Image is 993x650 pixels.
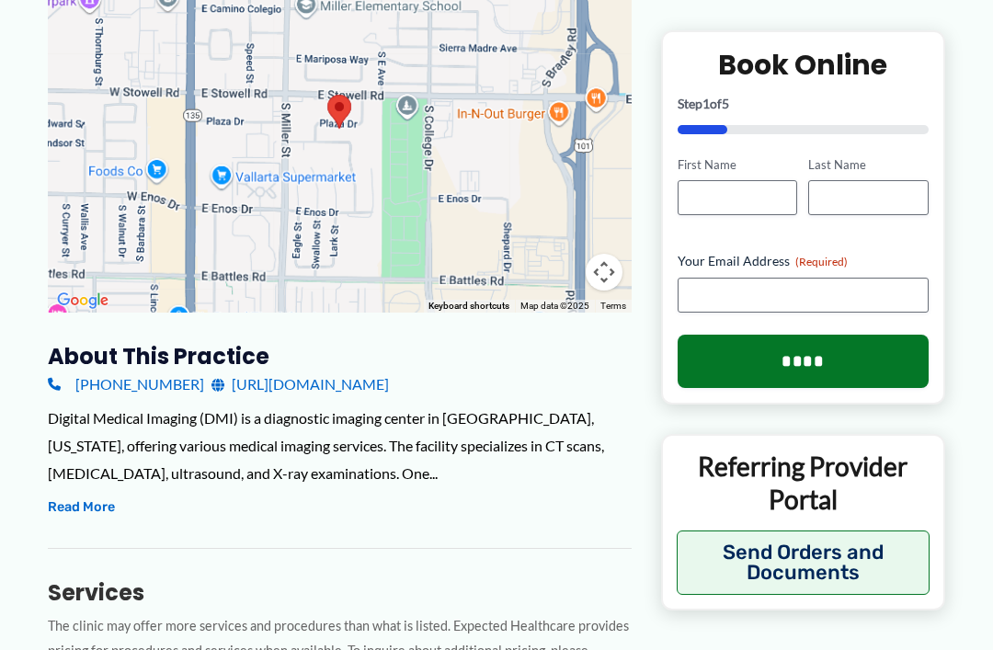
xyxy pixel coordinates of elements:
[48,578,632,607] h3: Services
[48,496,115,519] button: Read More
[678,97,929,109] p: Step of
[677,450,930,517] p: Referring Provider Portal
[678,252,929,270] label: Your Email Address
[211,371,389,398] a: [URL][DOMAIN_NAME]
[48,405,632,486] div: Digital Medical Imaging (DMI) is a diagnostic imaging center in [GEOGRAPHIC_DATA], [US_STATE], of...
[722,95,729,110] span: 5
[520,301,589,311] span: Map data ©2025
[586,254,622,291] button: Map camera controls
[795,255,848,268] span: (Required)
[678,46,929,82] h2: Book Online
[677,530,930,594] button: Send Orders and Documents
[678,155,798,173] label: First Name
[600,301,626,311] a: Terms (opens in new tab)
[48,342,632,371] h3: About this practice
[48,371,204,398] a: [PHONE_NUMBER]
[52,289,113,313] a: Open this area in Google Maps (opens a new window)
[702,95,710,110] span: 1
[52,289,113,313] img: Google
[428,300,509,313] button: Keyboard shortcuts
[808,155,929,173] label: Last Name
